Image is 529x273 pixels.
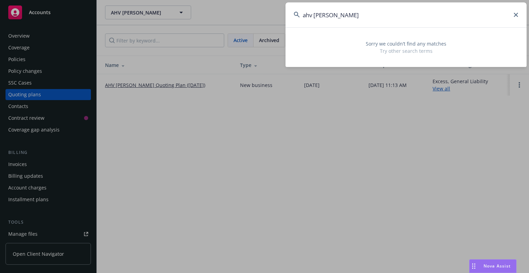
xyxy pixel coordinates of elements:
span: Nova Assist [484,263,511,269]
span: Sorry we couldn’t find any matches [294,40,518,47]
input: Search... [286,2,527,27]
button: Nova Assist [469,259,517,273]
span: Try other search terms [294,47,518,55]
div: Drag to move [469,260,478,273]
